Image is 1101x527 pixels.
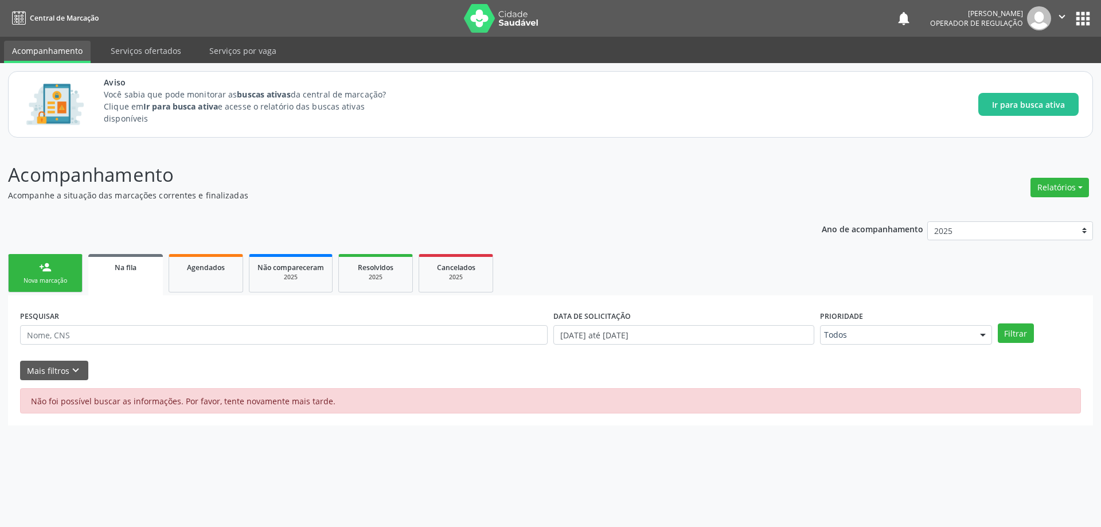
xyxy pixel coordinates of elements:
button: Ir para busca ativa [978,93,1079,116]
a: Acompanhamento [4,41,91,63]
div: [PERSON_NAME] [930,9,1023,18]
span: Ir para busca ativa [992,99,1065,111]
input: Selecione um intervalo [553,325,814,345]
div: person_add [39,261,52,274]
strong: Ir para busca ativa [143,101,218,112]
div: 2025 [257,273,324,282]
i:  [1056,10,1068,23]
i: keyboard_arrow_down [69,364,82,377]
p: Acompanhe a situação das marcações correntes e finalizadas [8,189,767,201]
button: Relatórios [1030,178,1089,197]
label: Prioridade [820,307,863,325]
button: Filtrar [998,323,1034,343]
button: apps [1073,9,1093,29]
strong: buscas ativas [237,89,290,100]
span: Central de Marcação [30,13,99,23]
button:  [1051,6,1073,30]
a: Central de Marcação [8,9,99,28]
label: DATA DE SOLICITAÇÃO [553,307,631,325]
input: Nome, CNS [20,325,548,345]
p: Acompanhamento [8,161,767,189]
p: Ano de acompanhamento [822,221,923,236]
span: Operador de regulação [930,18,1023,28]
span: Aviso [104,76,407,88]
img: Imagem de CalloutCard [22,79,88,130]
p: Você sabia que pode monitorar as da central de marcação? Clique em e acesse o relatório das busca... [104,88,407,124]
label: PESQUISAR [20,307,59,325]
div: 2025 [427,273,485,282]
span: Na fila [115,263,136,272]
span: Resolvidos [358,263,393,272]
img: img [1027,6,1051,30]
div: Não foi possível buscar as informações. Por favor, tente novamente mais tarde. [20,388,1081,413]
span: Agendados [187,263,225,272]
div: 2025 [347,273,404,282]
div: Nova marcação [17,276,74,285]
span: Cancelados [437,263,475,272]
a: Serviços por vaga [201,41,284,61]
button: notifications [896,10,912,26]
span: Não compareceram [257,263,324,272]
button: Mais filtroskeyboard_arrow_down [20,361,88,381]
a: Serviços ofertados [103,41,189,61]
span: Todos [824,329,969,341]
